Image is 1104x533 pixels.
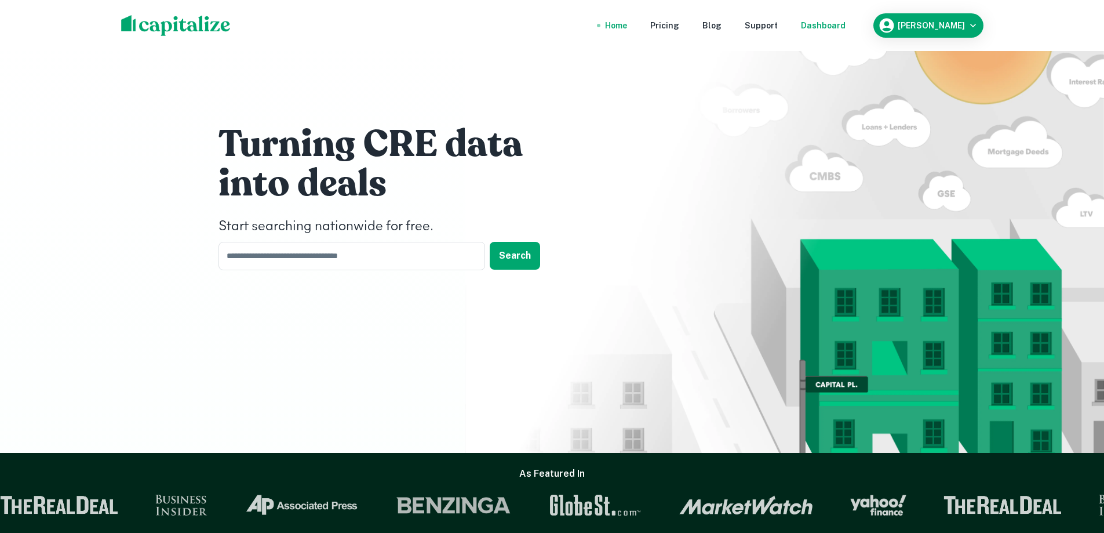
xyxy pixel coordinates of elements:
[745,19,778,32] a: Support
[1046,440,1104,496] iframe: Chat Widget
[121,15,231,36] img: capitalize-logo.png
[519,467,585,481] h6: As Featured In
[605,19,627,32] a: Home
[801,19,846,32] a: Dashboard
[939,496,1058,514] img: The Real Deal
[490,242,540,270] button: Search
[241,495,355,516] img: Associated Press
[873,13,983,38] button: [PERSON_NAME]
[846,495,902,516] img: Yahoo Finance
[898,21,965,30] h6: [PERSON_NAME]
[675,495,809,515] img: Market Watch
[702,19,722,32] a: Blog
[218,121,566,168] h1: Turning CRE data
[650,19,679,32] a: Pricing
[544,495,638,516] img: GlobeSt
[218,161,566,207] h1: into deals
[391,495,507,516] img: Benzinga
[218,216,566,237] h4: Start searching nationwide for free.
[151,495,203,516] img: Business Insider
